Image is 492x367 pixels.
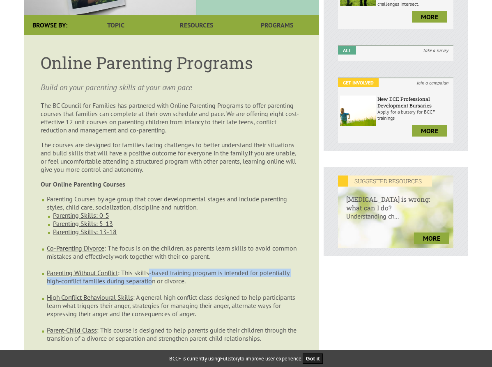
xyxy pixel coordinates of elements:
h6: New ECE Professional Development Bursaries [377,96,451,109]
a: more [414,233,449,244]
li: : This course is designed to help parents guide their children through the transition of a divorc... [47,326,303,351]
em: Act [338,46,356,55]
a: Parent-Child Class [47,326,97,334]
a: Co-Parenting Divorce [47,244,104,252]
span: If you are unable, or feel uncomfortable attending a structured program with other parents, learn... [41,149,296,173]
a: Parenting Without Conflict [47,269,118,277]
a: more [412,11,447,23]
li: : The focus is on the children, as parents learn skills to avoid common mistakes and effectively ... [47,244,303,269]
a: Parenting Skills: 5-13 [53,219,113,228]
button: Got it [303,353,323,364]
li: : This skills-based training program is intended for potentially high-conflict families during se... [47,269,303,293]
i: join a campaign [412,78,453,87]
em: Get Involved [338,78,379,87]
li: Parenting Courses by age group that cover developmental stages and include parenting styles, chil... [47,195,303,244]
a: Resources [156,15,237,35]
a: more [412,125,447,137]
p: The BC Council for Families has partnered with Online Parenting Programs to offer parenting cours... [41,101,303,134]
a: Parenting Skills: 0-5 [53,211,109,219]
i: take a survey [418,46,453,55]
p: The courses are designed for families facing challenges to better understand their situations and... [41,141,303,173]
a: Programs [237,15,317,35]
a: Fullstory [220,355,240,362]
a: Topic [76,15,156,35]
div: Browse By: [24,15,76,35]
h6: [MEDICAL_DATA] is wrong: what can I do? [338,187,453,212]
p: Apply for a bursary for BCCF trainings [377,109,451,121]
li: : A general high conflict class designed to help participants learn what triggers their anger, st... [47,293,303,326]
a: Parenting Skills: 13-18 [53,228,117,236]
p: Build on your parenting skills at your own pace [41,82,303,93]
p: Understanding ch... [338,212,453,228]
h1: Online Parenting Programs [41,52,303,73]
em: SUGGESTED RESOURCES [338,176,432,187]
a: High Conflict Behavioural Skills [47,293,133,301]
strong: Our Online Parenting Courses [41,180,125,188]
